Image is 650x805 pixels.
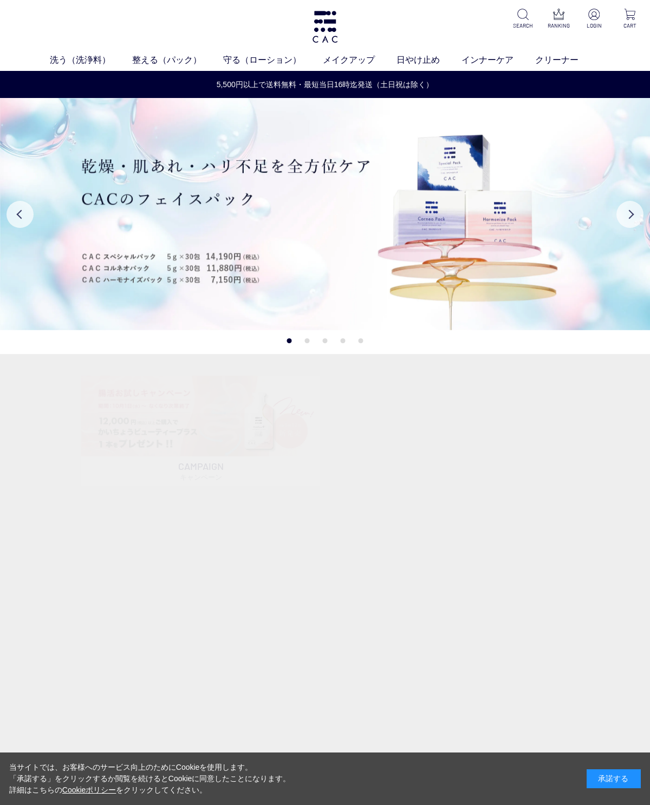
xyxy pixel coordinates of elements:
button: Previous [6,201,34,228]
p: SEARCH [511,22,534,30]
a: 日やけ止め [396,54,461,67]
a: 洗う（洗浄料） [50,54,132,67]
img: 腸活お試しキャンペーン [81,376,320,457]
button: 4 of 5 [341,338,346,343]
div: 当サイトでは、お客様へのサービス向上のためにCookieを使用します。 「承諾する」をクリックするか閲覧を続けるとCookieに同意したことになります。 詳細はこちらの をクリックしてください。 [9,762,291,796]
a: LOGIN [583,9,606,30]
p: CART [619,22,641,30]
img: logo [311,11,339,43]
div: 承諾する [587,769,641,788]
a: CART [619,9,641,30]
a: RANKING [547,9,570,30]
a: Cookieポリシー [62,786,116,794]
a: 5,500円以上で送料無料・最短当日16時迄発送（土日祝は除く） [1,79,649,90]
a: 守る（ローション） [223,54,323,67]
button: Next [616,201,643,228]
a: クリーナー [535,54,600,67]
a: インナーケア [461,54,535,67]
p: LOGIN [583,22,606,30]
button: 3 of 5 [323,338,328,343]
button: 2 of 5 [305,338,310,343]
a: 整える（パック） [132,54,223,67]
a: 腸活お試しキャンペーン 腸活お試しキャンペーン CAMPAIGNキャンペーン [81,376,320,486]
a: SEARCH [511,9,534,30]
button: 1 of 5 [287,338,292,343]
p: RANKING [547,22,570,30]
span: キャンペーン [180,473,222,481]
a: メイクアップ [323,54,396,67]
p: CAMPAIGN [81,456,320,486]
button: 5 of 5 [359,338,363,343]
